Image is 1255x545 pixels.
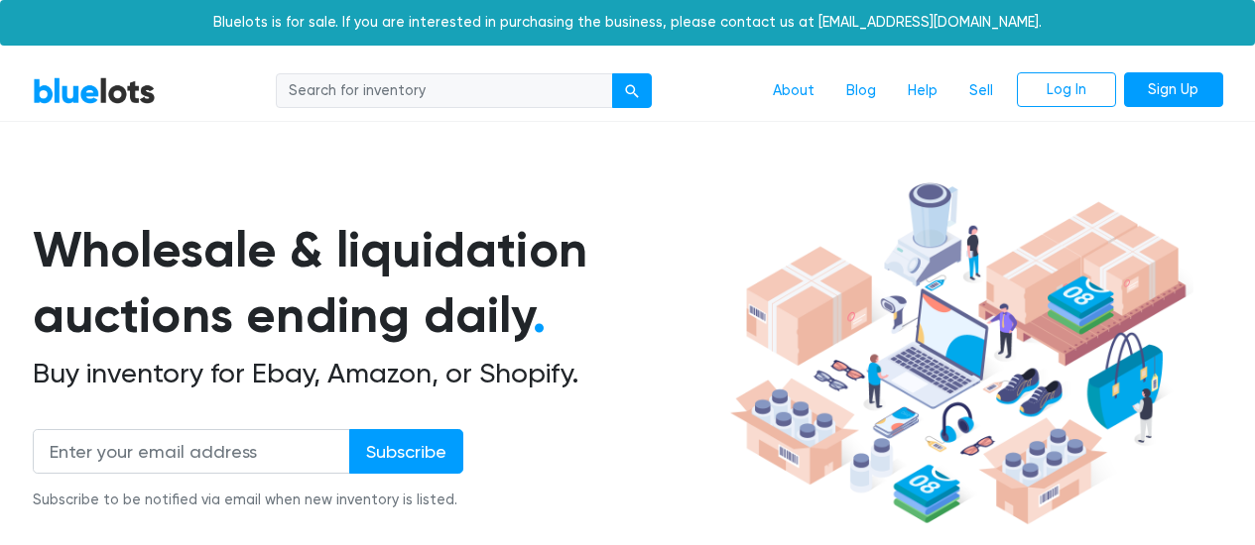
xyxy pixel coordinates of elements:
[33,429,350,474] input: Enter your email address
[1017,72,1116,108] a: Log In
[33,76,156,105] a: BlueLots
[33,357,723,390] h2: Buy inventory for Ebay, Amazon, or Shopify.
[830,72,892,110] a: Blog
[33,217,723,349] h1: Wholesale & liquidation auctions ending daily
[892,72,953,110] a: Help
[723,173,1193,534] img: hero-ee84e7d0318cb26816c560f6b4441b76977f77a177738b4e94f68c95b2b83dbb.png
[953,72,1009,110] a: Sell
[276,73,613,109] input: Search for inventory
[1124,72,1223,108] a: Sign Up
[757,72,830,110] a: About
[33,490,463,511] div: Subscribe to be notified via email when new inventory is listed.
[533,285,546,345] span: .
[349,429,463,474] input: Subscribe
